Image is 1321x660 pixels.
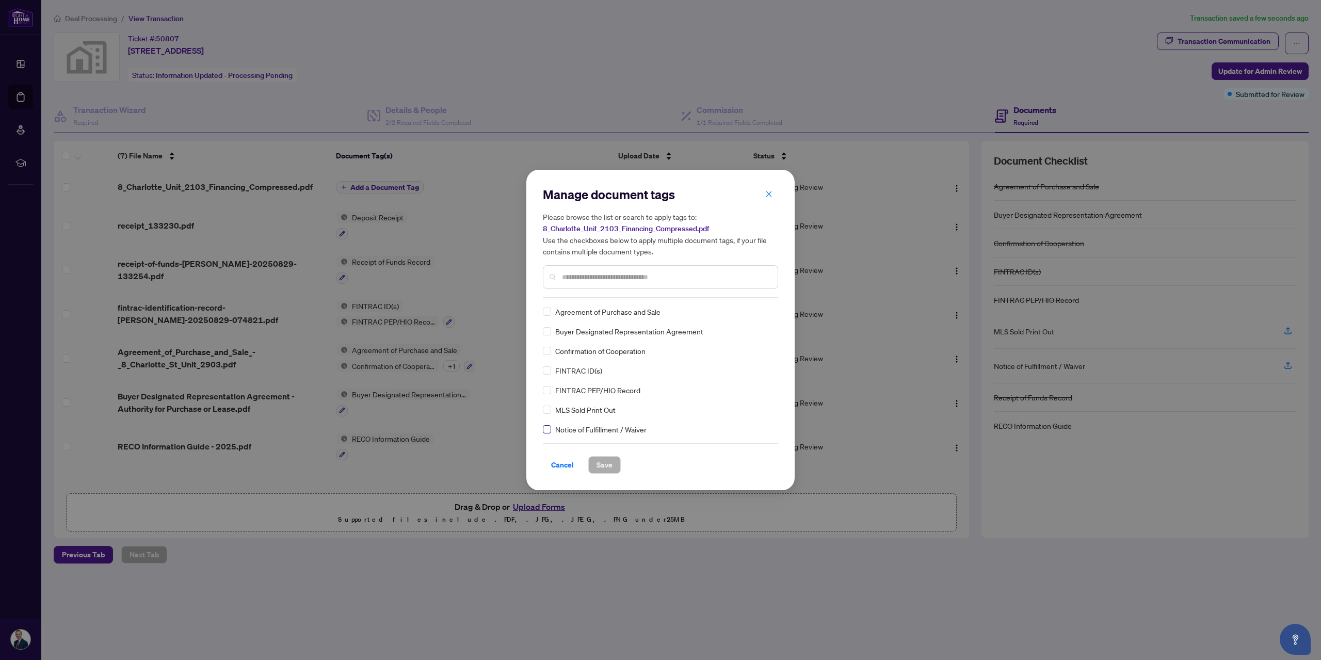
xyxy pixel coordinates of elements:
[588,456,621,474] button: Save
[1280,624,1311,655] button: Open asap
[551,457,574,473] span: Cancel
[555,345,646,357] span: Confirmation of Cooperation
[555,424,647,435] span: Notice of Fulfillment / Waiver
[543,224,709,233] span: 8_Charlotte_Unit_2103_Financing_Compressed.pdf
[543,186,778,203] h2: Manage document tags
[543,211,778,257] h5: Please browse the list or search to apply tags to: Use the checkboxes below to apply multiple doc...
[555,365,602,376] span: FINTRAC ID(s)
[543,456,582,474] button: Cancel
[555,384,640,396] span: FINTRAC PEP/HIO Record
[555,306,660,317] span: Agreement of Purchase and Sale
[555,326,703,337] span: Buyer Designated Representation Agreement
[765,190,772,198] span: close
[555,404,616,415] span: MLS Sold Print Out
